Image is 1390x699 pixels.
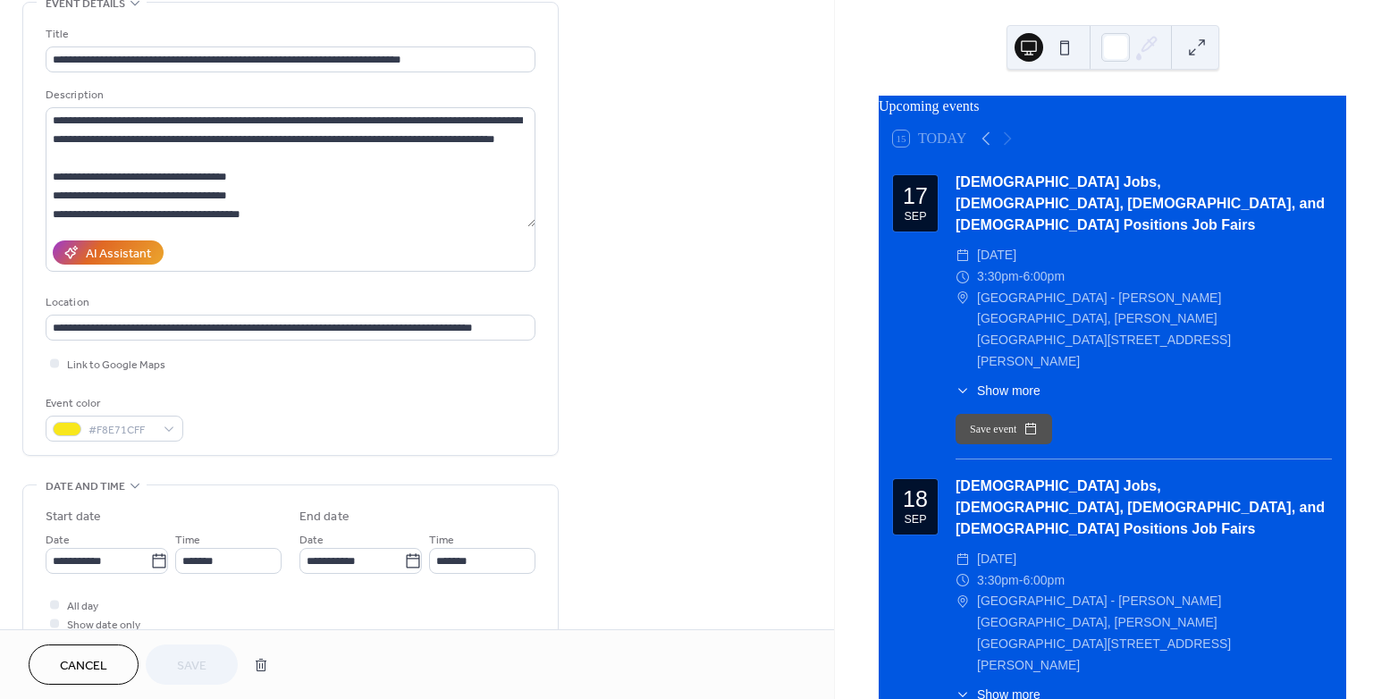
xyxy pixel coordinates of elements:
[977,591,1332,676] span: [GEOGRAPHIC_DATA] - [PERSON_NAME][GEOGRAPHIC_DATA], [PERSON_NAME][GEOGRAPHIC_DATA][STREET_ADDRESS...
[1023,570,1065,592] span: 6:00pm
[86,245,151,264] div: AI Assistant
[956,414,1052,444] button: Save event
[977,266,1019,288] span: 3:30pm
[956,172,1332,236] div: [DEMOGRAPHIC_DATA] Jobs, [DEMOGRAPHIC_DATA], [DEMOGRAPHIC_DATA], and [DEMOGRAPHIC_DATA] Positions...
[903,185,928,207] div: 17
[46,86,532,105] div: Description
[46,394,180,413] div: Event color
[1019,570,1024,592] span: -
[60,657,107,676] span: Cancel
[67,356,165,375] span: Link to Google Maps
[46,477,125,496] span: Date and time
[956,570,970,592] div: ​
[29,644,139,685] button: Cancel
[67,597,98,616] span: All day
[299,531,324,550] span: Date
[904,514,926,526] div: Sep
[1023,266,1065,288] span: 6:00pm
[977,570,1019,592] span: 3:30pm
[67,616,140,635] span: Show date only
[956,476,1332,540] div: [DEMOGRAPHIC_DATA] Jobs, [DEMOGRAPHIC_DATA], [DEMOGRAPHIC_DATA], and [DEMOGRAPHIC_DATA] Positions...
[956,288,970,309] div: ​
[53,240,164,265] button: AI Assistant
[977,288,1332,373] span: [GEOGRAPHIC_DATA] - [PERSON_NAME][GEOGRAPHIC_DATA], [PERSON_NAME][GEOGRAPHIC_DATA][STREET_ADDRESS...
[46,25,532,44] div: Title
[88,421,155,440] span: #F8E71CFF
[956,382,1040,400] button: ​Show more
[46,508,101,526] div: Start date
[175,531,200,550] span: Time
[904,211,926,223] div: Sep
[879,96,1346,117] div: Upcoming events
[429,531,454,550] span: Time
[46,531,70,550] span: Date
[956,549,970,570] div: ​
[46,293,532,312] div: Location
[903,488,928,510] div: 18
[299,508,350,526] div: End date
[956,245,970,266] div: ​
[956,266,970,288] div: ​
[977,245,1016,266] span: [DATE]
[977,382,1040,400] span: Show more
[977,549,1016,570] span: [DATE]
[956,382,970,400] div: ​
[1019,266,1024,288] span: -
[956,591,970,612] div: ​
